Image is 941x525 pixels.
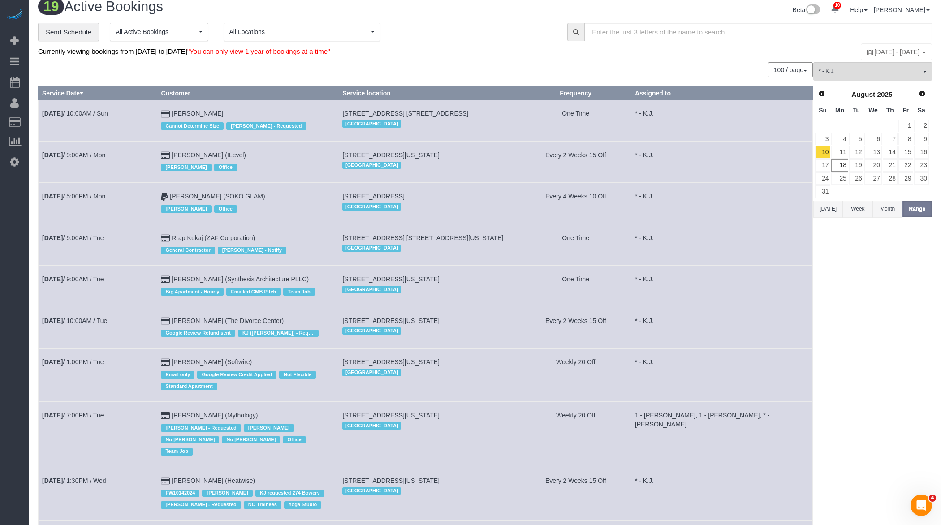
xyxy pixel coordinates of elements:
[157,100,339,141] td: Customer
[339,141,520,182] td: Service location
[342,286,401,293] span: [GEOGRAPHIC_DATA]
[520,467,631,520] td: Frequency
[864,159,881,172] a: 20
[339,349,520,402] td: Service location
[631,467,812,520] td: Assigned to
[39,349,157,402] td: Schedule date
[39,224,157,265] td: Schedule date
[161,436,219,443] span: No [PERSON_NAME]
[5,9,23,22] img: Automaid Logo
[339,402,520,467] td: Service location
[849,133,864,145] a: 5
[342,234,503,241] span: [STREET_ADDRESS] [STREET_ADDRESS][US_STATE]
[342,242,516,254] div: Location
[819,107,827,114] span: Sunday
[157,183,339,224] td: Customer
[172,358,252,366] a: [PERSON_NAME] (Softwire)
[831,172,848,185] a: 25
[631,183,812,224] td: Assigned to
[39,100,157,141] td: Schedule date
[161,371,194,378] span: Email only
[157,402,339,467] td: Customer
[339,307,520,348] td: Service location
[833,2,841,9] span: 10
[898,146,913,158] a: 15
[161,122,224,129] span: Cannot Determine Size
[244,424,294,431] span: [PERSON_NAME]
[853,107,860,114] span: Tuesday
[768,62,813,77] nav: Pagination navigation
[42,317,107,324] a: [DATE]/ 10:00AM / Tue
[42,477,106,484] a: [DATE]/ 1:30PM / Wed
[918,107,925,114] span: Saturday
[172,317,284,324] a: [PERSON_NAME] (The Divorce Center)
[42,412,104,419] a: [DATE]/ 7:00PM / Tue
[42,234,63,241] b: [DATE]
[864,146,881,158] a: 13
[929,495,936,502] span: 4
[831,133,848,145] a: 4
[161,152,170,159] i: Credit Card Payment
[875,48,920,56] span: [DATE] - [DATE]
[42,358,63,366] b: [DATE]
[520,402,631,467] td: Frequency
[813,62,932,76] ol: All Teams
[835,107,844,114] span: Monday
[279,371,316,378] span: Not Flexible
[342,110,468,117] span: [STREET_ADDRESS] [STREET_ADDRESS]
[172,110,223,117] a: [PERSON_NAME]
[914,172,929,185] a: 30
[520,183,631,224] td: Frequency
[157,349,339,402] td: Customer
[914,133,929,145] a: 9
[39,402,157,467] td: Schedule date
[42,358,104,366] a: [DATE]/ 1:00PM / Tue
[631,266,812,307] td: Assigned to
[883,172,898,185] a: 28
[226,122,306,129] span: [PERSON_NAME] - Requested
[39,307,157,348] td: Schedule date
[868,107,878,114] span: Wednesday
[813,201,843,217] button: [DATE]
[520,307,631,348] td: Frequency
[42,151,105,159] a: [DATE]/ 9:00AM / Mon
[805,4,820,16] img: New interface
[339,87,520,100] th: Service location
[218,247,286,254] span: [PERSON_NAME] - Notify
[42,234,104,241] a: [DATE]/ 9:00AM / Tue
[520,100,631,141] td: Frequency
[339,224,520,265] td: Service location
[161,383,217,390] span: Standard Apartment
[283,288,315,295] span: Team Job
[161,448,193,455] span: Team Job
[631,100,812,141] td: Assigned to
[520,141,631,182] td: Frequency
[161,276,170,283] i: Credit Card Payment
[584,23,932,41] input: Enter the first 3 letters of the name to search
[161,205,211,212] span: [PERSON_NAME]
[914,159,929,172] a: 23
[520,266,631,307] td: Frequency
[342,120,401,127] span: [GEOGRAPHIC_DATA]
[42,110,108,117] a: [DATE]/ 10:00AM / Sun
[861,43,932,60] div: You can only view 1 year of bookings
[342,487,401,495] span: [GEOGRAPHIC_DATA]
[161,318,170,324] i: Credit Card Payment
[342,159,516,171] div: Location
[214,164,237,171] span: Office
[342,317,440,324] span: [STREET_ADDRESS][US_STATE]
[172,151,246,159] a: [PERSON_NAME] (ILevel)
[849,146,864,158] a: 12
[815,146,830,158] a: 10
[631,307,812,348] td: Assigned to
[161,330,235,337] span: Google Review Refund sent
[42,275,63,283] b: [DATE]
[520,87,631,100] th: Frequency
[813,62,932,81] button: * - K.J.
[831,146,848,158] a: 11
[161,194,168,200] i: Paypal
[520,349,631,402] td: Frequency
[864,133,881,145] a: 6
[898,172,913,185] a: 29
[342,369,401,376] span: [GEOGRAPHIC_DATA]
